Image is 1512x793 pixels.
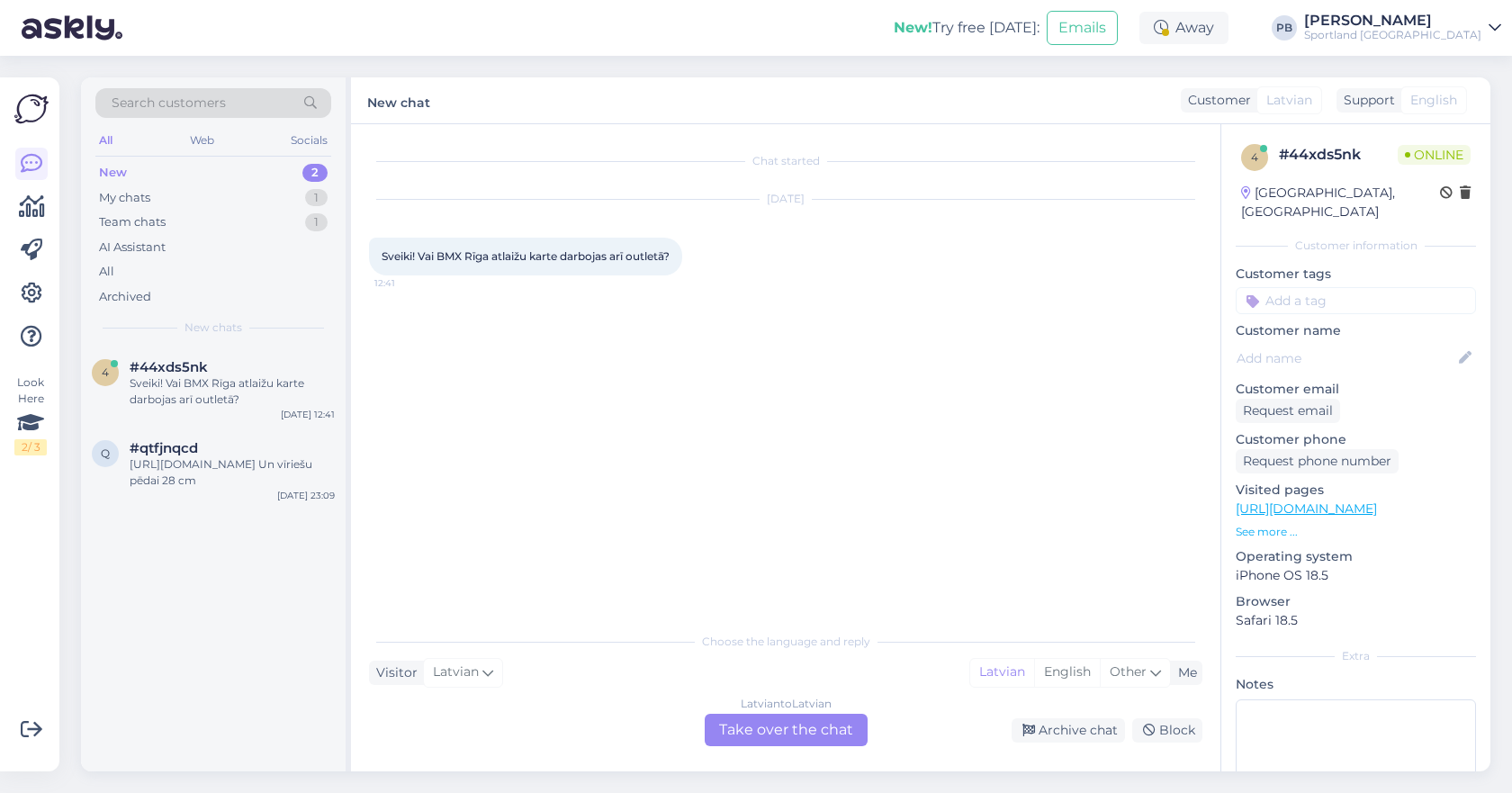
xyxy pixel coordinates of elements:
[1410,91,1457,110] span: English
[14,92,49,126] img: Askly Logo
[305,189,328,207] div: 1
[302,164,328,182] div: 2
[130,375,335,408] div: Sveiki! Vai BMX Rīga atlaižu karte darbojas arī outletā?
[970,659,1034,686] div: Latvian
[1110,663,1147,680] span: Other
[369,663,418,682] div: Visitor
[112,94,226,113] span: Search customers
[1236,675,1476,694] p: Notes
[305,213,328,231] div: 1
[99,263,114,281] div: All
[1139,12,1228,44] div: Away
[1236,399,1340,423] div: Request email
[186,129,218,152] div: Web
[1236,547,1476,566] p: Operating system
[1336,91,1395,110] div: Support
[1236,265,1476,284] p: Customer tags
[101,446,110,460] span: q
[894,19,932,36] b: New!
[367,88,430,113] label: New chat
[1398,145,1471,165] span: Online
[1236,524,1476,540] p: See more ...
[1236,481,1476,500] p: Visited pages
[1236,287,1476,314] input: Add a tag
[1266,91,1312,110] span: Latvian
[95,129,116,152] div: All
[894,17,1039,39] div: Try free [DATE]:
[1181,91,1251,110] div: Customer
[99,164,127,182] div: New
[184,320,242,336] span: New chats
[99,213,166,231] div: Team chats
[369,153,1202,169] div: Chat started
[1251,150,1258,164] span: 4
[1304,28,1481,42] div: Sportland [GEOGRAPHIC_DATA]
[374,276,442,290] span: 12:41
[281,408,335,421] div: [DATE] 12:41
[433,662,479,682] span: Latvian
[1034,659,1100,686] div: English
[1236,449,1399,473] div: Request phone number
[99,288,151,306] div: Archived
[1236,238,1476,254] div: Customer information
[130,456,335,489] div: [URL][DOMAIN_NAME] Un vīriešu pēdai 28 cm
[1236,648,1476,664] div: Extra
[1132,718,1202,743] div: Block
[382,249,670,263] span: Sveiki! Vai BMX Rīga atlaižu karte darbojas arī outletā?
[1236,592,1476,611] p: Browser
[287,129,331,152] div: Socials
[1236,321,1476,340] p: Customer name
[1304,14,1501,42] a: [PERSON_NAME]Sportland [GEOGRAPHIC_DATA]
[1171,663,1197,682] div: Me
[1236,380,1476,399] p: Customer email
[1279,144,1398,166] div: # 44xds5nk
[130,359,208,375] span: #44xds5nk
[1236,430,1476,449] p: Customer phone
[741,696,832,712] div: Latvian to Latvian
[102,365,109,379] span: 4
[1304,14,1481,28] div: [PERSON_NAME]
[705,714,868,746] div: Take over the chat
[1236,500,1377,517] a: [URL][DOMAIN_NAME]
[1272,15,1297,41] div: PB
[1236,566,1476,585] p: iPhone OS 18.5
[1236,611,1476,630] p: Safari 18.5
[1241,184,1440,221] div: [GEOGRAPHIC_DATA], [GEOGRAPHIC_DATA]
[369,191,1202,207] div: [DATE]
[14,439,47,455] div: 2 / 3
[1012,718,1125,743] div: Archive chat
[369,634,1202,650] div: Choose the language and reply
[1237,348,1455,368] input: Add name
[99,239,166,257] div: AI Assistant
[1047,11,1118,45] button: Emails
[130,440,198,456] span: #qtfjnqcd
[277,489,335,502] div: [DATE] 23:09
[14,374,47,455] div: Look Here
[99,189,150,207] div: My chats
